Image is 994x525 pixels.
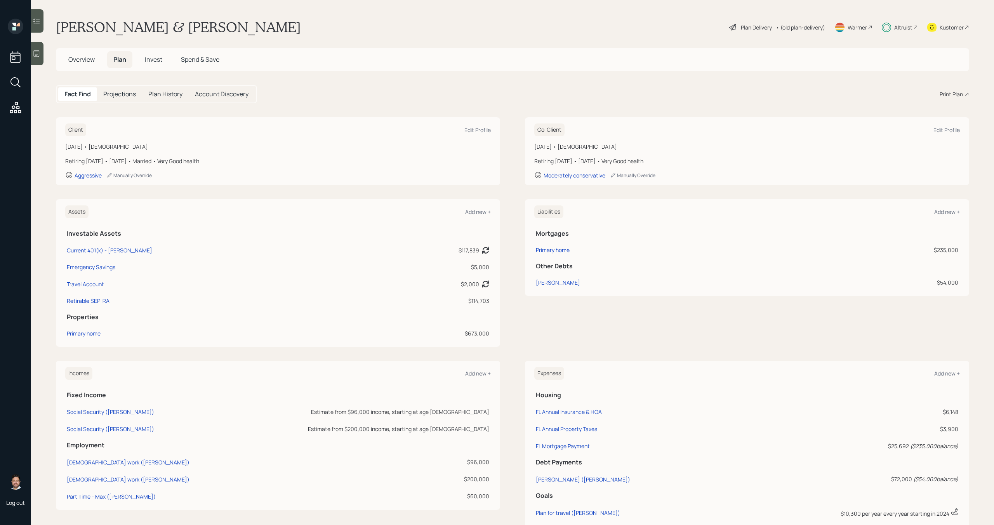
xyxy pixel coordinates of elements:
div: Log out [6,499,25,506]
span: Overview [68,55,95,64]
div: Primary home [536,246,570,254]
div: $25,692 [761,442,958,450]
h5: Plan History [148,90,182,98]
div: $72,000 [761,475,958,483]
span: Plan [113,55,126,64]
div: [DATE] • [DEMOGRAPHIC_DATA] [534,143,960,151]
div: $117,839 [459,246,479,254]
div: $200,000 [239,475,489,483]
div: $673,000 [375,329,489,337]
i: ( $235,000 balance) [910,442,958,450]
div: Edit Profile [933,126,960,134]
h6: Assets [65,205,89,218]
i: ( $54,000 balance) [913,475,958,483]
div: Emergency Savings [67,263,115,271]
div: • (old plan-delivery) [776,23,825,31]
div: Kustomer [940,23,964,31]
div: $2,000 [461,280,479,288]
div: [DEMOGRAPHIC_DATA] work ([PERSON_NAME]) [67,476,189,483]
div: Aggressive [75,172,102,179]
div: Retirable SEP IRA [67,297,109,305]
span: Spend & Save [181,55,219,64]
div: Plan Delivery [741,23,772,31]
div: $3,900 [761,425,958,433]
div: Manually Override [610,172,655,179]
h6: Incomes [65,367,92,380]
div: Retiring [DATE] • [DATE] • Very Good health [534,157,960,165]
div: Add new + [465,370,491,377]
div: [DEMOGRAPHIC_DATA] work ([PERSON_NAME]) [67,459,189,466]
span: Invest [145,55,162,64]
div: FL Mortgage Payment [536,442,590,450]
img: michael-russo-headshot.png [8,474,23,490]
div: Manually Override [106,172,152,179]
div: Retiring [DATE] • [DATE] • Married • Very Good health [65,157,491,165]
div: $96,000 [239,458,489,466]
div: Current 401(k) - [PERSON_NAME] [67,246,152,254]
div: Add new + [934,208,960,216]
div: Add new + [934,370,960,377]
div: $6,148 [761,408,958,416]
h5: Employment [67,442,489,449]
h1: [PERSON_NAME] & [PERSON_NAME] [56,19,301,36]
h6: Liabilities [534,205,563,218]
h5: Goals [536,492,958,499]
h5: Fact Find [64,90,91,98]
h5: Investable Assets [67,230,489,237]
div: Social Security ([PERSON_NAME]) [67,425,154,433]
div: Primary home [67,329,101,337]
div: Estimate from $200,000 income, starting at age [DEMOGRAPHIC_DATA] [239,425,489,433]
div: Social Security ([PERSON_NAME]) [67,408,154,415]
h6: Co-Client [534,123,565,136]
div: Print Plan [940,90,963,98]
h5: Account Discovery [195,90,248,98]
h6: Client [65,123,86,136]
h5: Mortgages [536,230,958,237]
div: Part Time - Max ([PERSON_NAME]) [67,493,156,500]
h5: Debt Payments [536,459,958,466]
div: Plan for travel ([PERSON_NAME]) [536,509,620,516]
div: FL Annual Insurance & HOA [536,408,602,415]
div: FL Annual Property Taxes [536,425,597,433]
div: [PERSON_NAME] ([PERSON_NAME]) [536,476,630,483]
h6: Expenses [534,367,564,380]
div: $5,000 [375,263,489,271]
div: $114,703 [375,297,489,305]
div: [DATE] • [DEMOGRAPHIC_DATA] [65,143,491,151]
div: [PERSON_NAME] [536,278,580,287]
div: $60,000 [239,492,489,500]
div: Edit Profile [464,126,491,134]
div: Estimate from $96,000 income, starting at age [DEMOGRAPHIC_DATA] [239,408,489,416]
h5: Properties [67,313,489,321]
h5: Fixed Income [67,391,489,399]
div: Warmer [848,23,867,31]
div: Add new + [465,208,491,216]
h5: Housing [536,391,958,399]
h5: Projections [103,90,136,98]
div: $10,300 per year every year starting in 2024 [761,508,958,518]
div: $235,000 [805,246,958,254]
div: Travel Account [67,280,104,288]
div: $54,000 [805,278,958,287]
div: Moderately conservative [544,172,605,179]
h5: Other Debts [536,262,958,270]
div: Altruist [894,23,912,31]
